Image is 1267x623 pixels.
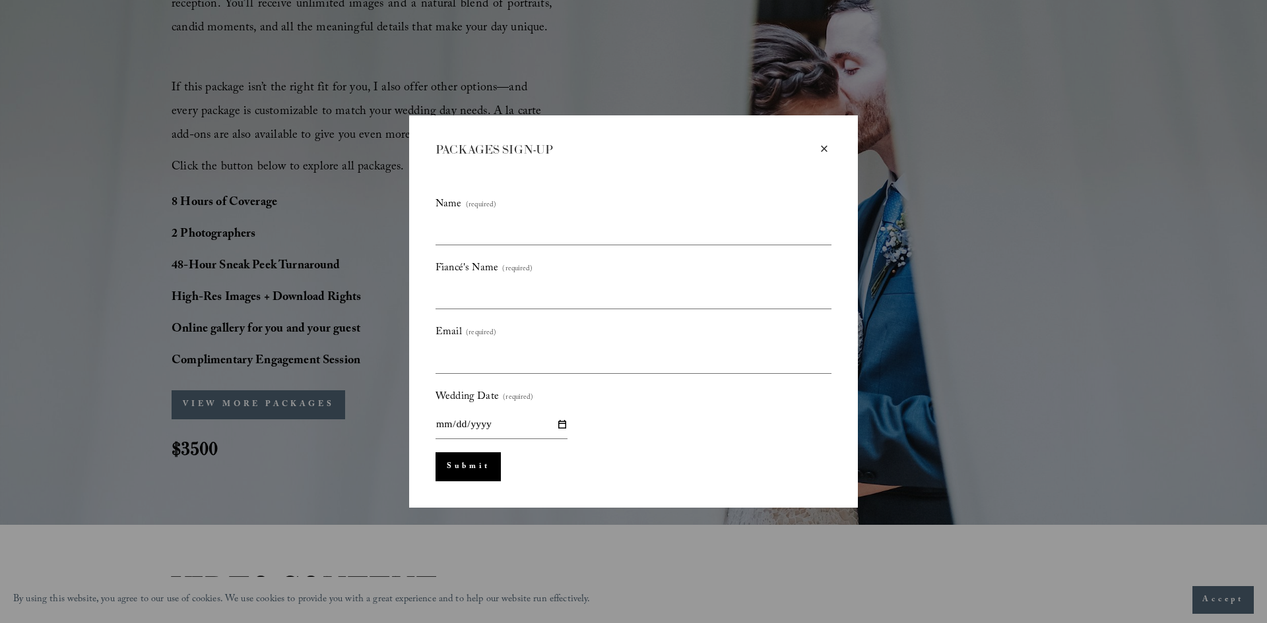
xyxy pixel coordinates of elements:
div: PACKAGES SIGN-UP [436,142,817,158]
span: (required) [502,262,533,277]
div: Close [817,142,831,156]
span: (required) [466,198,496,213]
span: Name [436,194,462,215]
span: Fiancé's Name [436,258,498,279]
button: Submit [436,452,501,481]
span: Email [436,322,462,343]
span: (required) [503,391,533,405]
span: (required) [466,326,496,341]
span: Wedding Date [436,387,499,407]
